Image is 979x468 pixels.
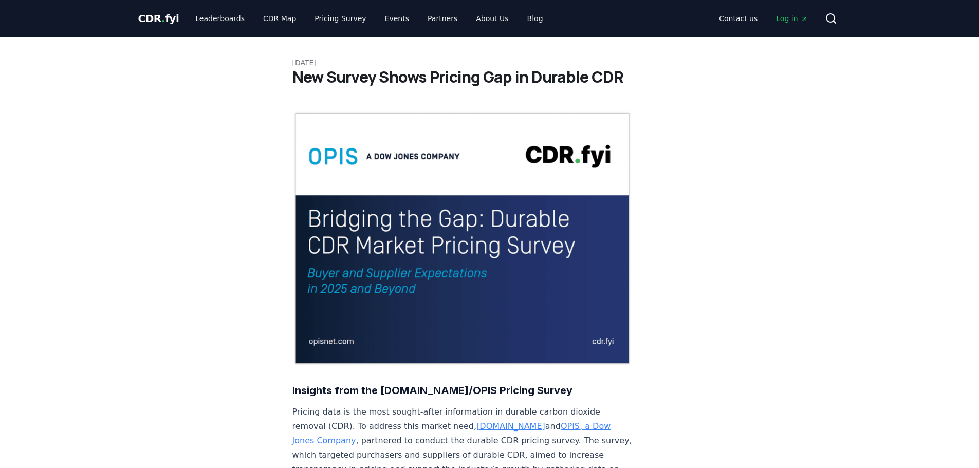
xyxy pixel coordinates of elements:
[711,9,816,28] nav: Main
[419,9,466,28] a: Partners
[377,9,417,28] a: Events
[711,9,766,28] a: Contact us
[292,111,633,366] img: blog post image
[138,12,179,25] span: CDR fyi
[255,9,304,28] a: CDR Map
[306,9,374,28] a: Pricing Survey
[187,9,253,28] a: Leaderboards
[776,13,808,24] span: Log in
[292,68,687,86] h1: New Survey Shows Pricing Gap in Durable CDR
[476,421,545,431] a: [DOMAIN_NAME]
[187,9,551,28] nav: Main
[468,9,516,28] a: About Us
[519,9,551,28] a: Blog
[161,12,165,25] span: .
[292,58,687,68] p: [DATE]
[768,9,816,28] a: Log in
[138,11,179,26] a: CDR.fyi
[292,384,572,397] strong: Insights from the [DOMAIN_NAME]/OPIS Pricing Survey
